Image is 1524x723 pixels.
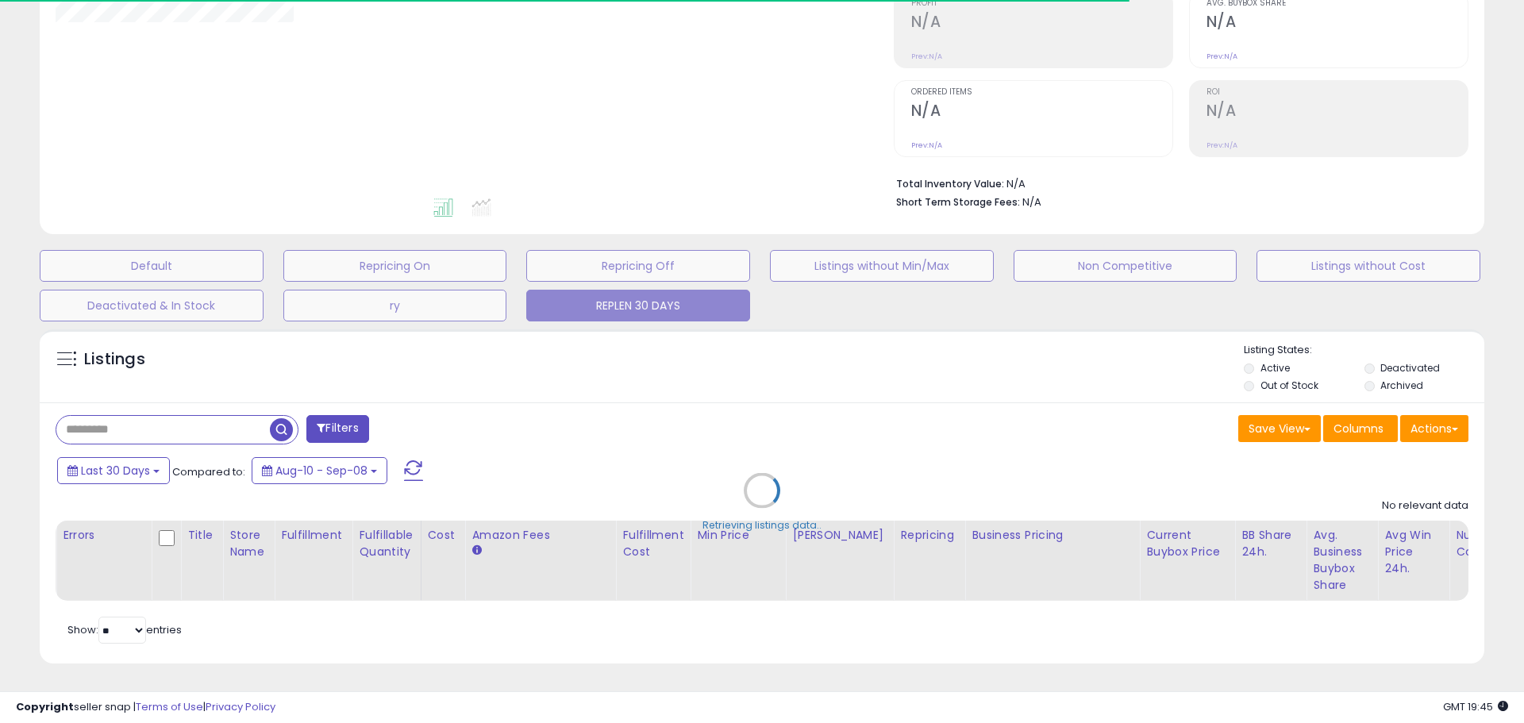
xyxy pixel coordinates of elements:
[702,518,822,533] div: Retrieving listings data..
[770,250,994,282] button: Listings without Min/Max
[1206,140,1237,150] small: Prev: N/A
[1443,699,1508,714] span: 2025-10-9 19:45 GMT
[1257,250,1480,282] button: Listings without Cost
[283,290,507,321] button: ry
[911,140,942,150] small: Prev: N/A
[283,250,507,282] button: Repricing On
[911,52,942,61] small: Prev: N/A
[40,290,264,321] button: Deactivated & In Stock
[1206,13,1468,34] h2: N/A
[526,290,750,321] button: REPLEN 30 DAYS
[1206,88,1468,97] span: ROI
[911,88,1172,97] span: Ordered Items
[206,699,275,714] a: Privacy Policy
[911,13,1172,34] h2: N/A
[16,699,74,714] strong: Copyright
[16,700,275,715] div: seller snap | |
[1014,250,1237,282] button: Non Competitive
[526,250,750,282] button: Repricing Off
[896,177,1004,190] b: Total Inventory Value:
[1022,194,1041,210] span: N/A
[896,173,1457,192] li: N/A
[40,250,264,282] button: Default
[136,699,203,714] a: Terms of Use
[1206,52,1237,61] small: Prev: N/A
[1206,102,1468,123] h2: N/A
[896,195,1020,209] b: Short Term Storage Fees:
[911,102,1172,123] h2: N/A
